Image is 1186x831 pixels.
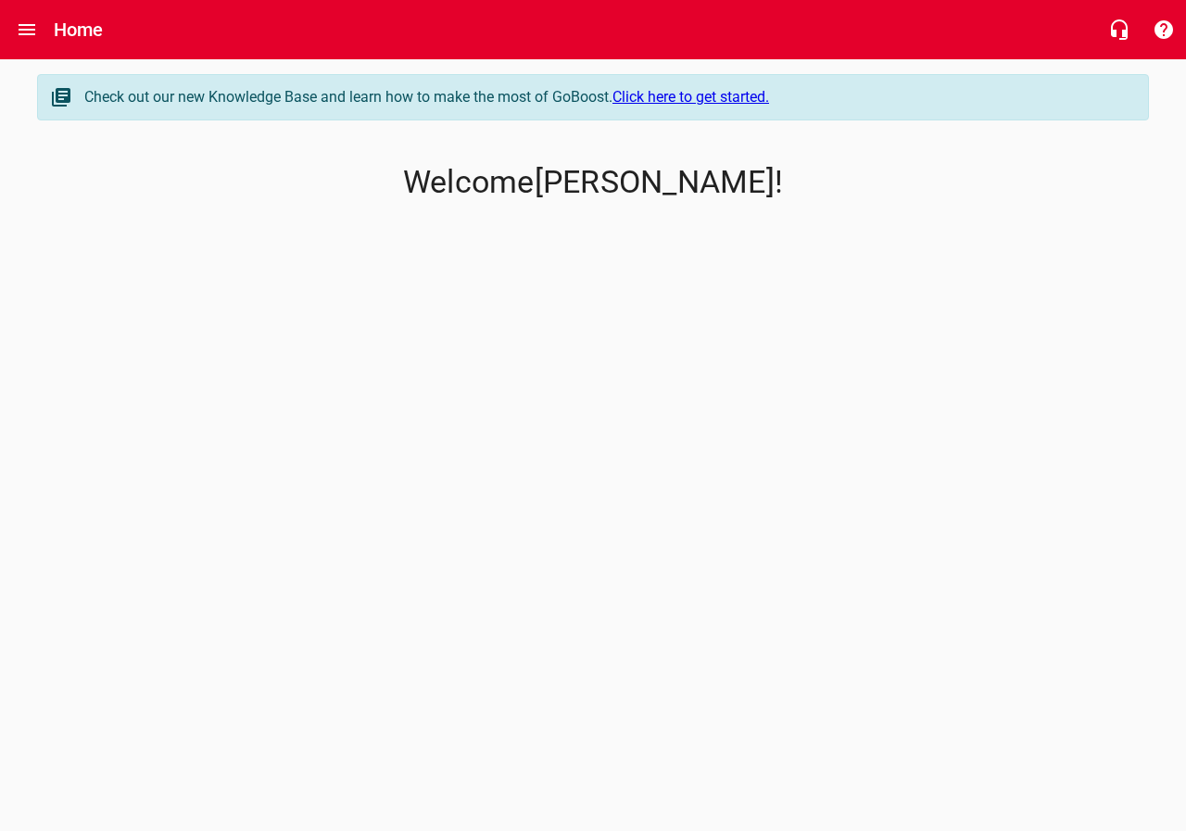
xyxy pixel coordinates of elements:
[612,88,769,106] a: Click here to get started.
[84,86,1129,108] div: Check out our new Knowledge Base and learn how to make the most of GoBoost.
[5,7,49,52] button: Open drawer
[1097,7,1142,52] button: Live Chat
[54,15,104,44] h6: Home
[37,164,1149,201] p: Welcome [PERSON_NAME] !
[1142,7,1186,52] button: Support Portal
